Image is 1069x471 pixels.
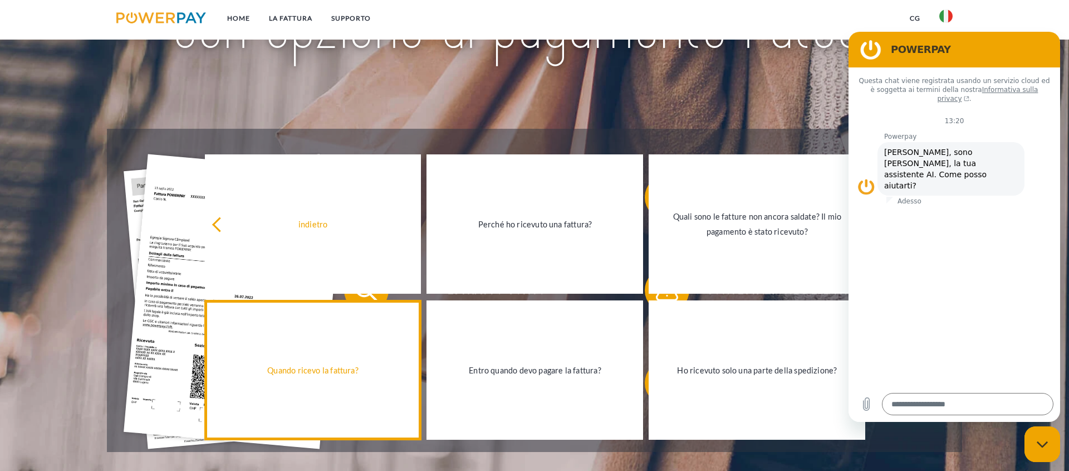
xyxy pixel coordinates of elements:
[218,8,259,28] a: Home
[116,12,206,23] img: logo-powerpay.svg
[655,362,859,377] div: Ho ricevuto solo una parte della spedizione?
[259,8,322,28] a: LA FATTURA
[433,216,636,231] div: Perché ho ricevuto una fattura?
[322,8,380,28] a: Supporto
[849,32,1060,422] iframe: Finestra di messaggistica
[212,362,415,377] div: Quando ricevo la fattura?
[1024,426,1060,462] iframe: Pulsante per aprire la finestra di messaggistica, conversazione in corso
[655,209,859,239] div: Quali sono le fatture non ancora saldate? Il mio pagamento è stato ricevuto?
[433,362,636,377] div: Entro quando devo pagare la fattura?
[900,8,930,28] a: CG
[939,9,953,23] img: it
[212,216,415,231] div: indietro
[649,154,865,294] a: Quali sono le fatture non ancora saldate? Il mio pagamento è stato ricevuto?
